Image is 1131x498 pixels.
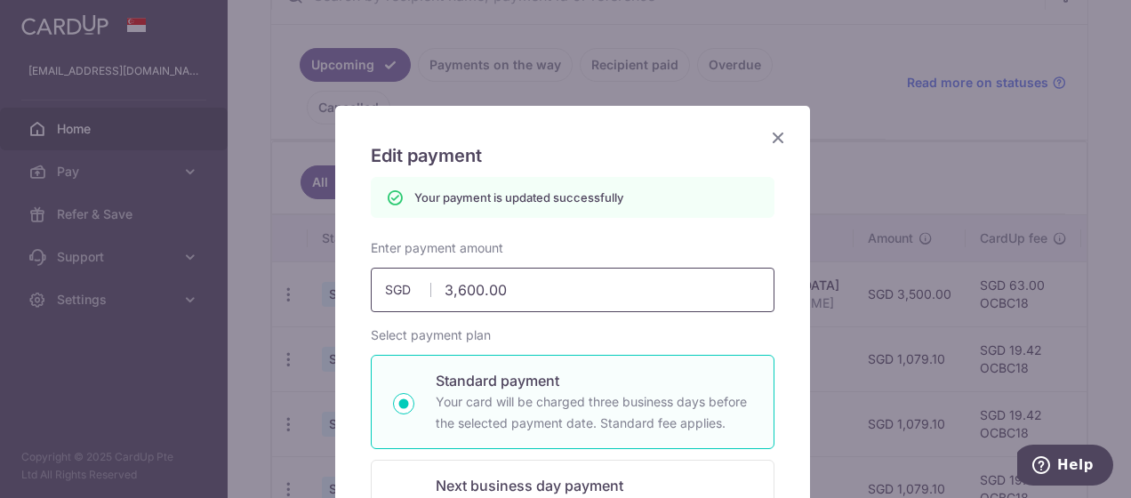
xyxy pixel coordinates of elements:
[436,391,752,434] p: Your card will be charged three business days before the selected payment date. Standard fee appl...
[385,281,431,299] span: SGD
[371,141,774,170] h5: Edit payment
[1017,445,1113,489] iframe: Opens a widget where you can find more information
[371,326,491,344] label: Select payment plan
[371,268,774,312] input: 0.00
[436,475,752,496] p: Next business day payment
[767,127,789,149] button: Close
[414,189,623,206] p: Your payment is updated successfully
[436,370,752,391] p: Standard payment
[371,239,503,257] label: Enter payment amount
